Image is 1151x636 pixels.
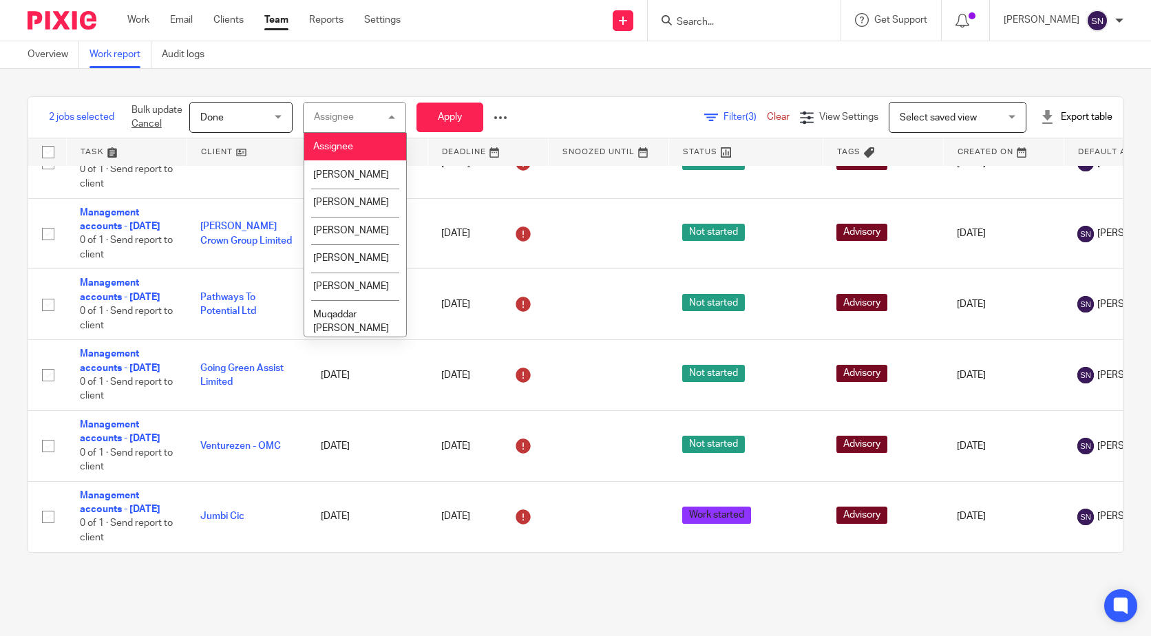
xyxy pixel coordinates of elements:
td: [DATE] [943,198,1064,269]
span: Advisory [836,224,887,241]
div: [DATE] [441,435,534,457]
img: svg%3E [1077,296,1094,312]
span: Advisory [836,507,887,524]
span: Select saved view [900,113,977,123]
span: Assignee [313,142,353,151]
a: Settings [364,13,401,27]
span: Work started [682,507,751,524]
div: [DATE] [441,293,534,315]
img: svg%3E [1086,10,1108,32]
a: Jumbi Cic [200,511,244,521]
a: Email [170,13,193,27]
img: Pixie [28,11,96,30]
span: Not started [682,436,745,453]
span: [PERSON_NAME] [313,198,389,207]
span: [PERSON_NAME] [313,226,389,235]
span: 2 jobs selected [49,110,114,124]
button: Apply [416,103,483,132]
span: 0 of 1 · Send report to client [80,448,173,472]
a: Venturezen - OMC [200,441,281,451]
span: View Settings [819,112,878,122]
td: [DATE] [943,340,1064,411]
span: Get Support [874,15,927,25]
span: Advisory [836,365,887,382]
a: Management accounts - [DATE] [80,420,160,443]
a: Audit logs [162,41,215,68]
input: Search [675,17,799,29]
td: [DATE] [943,269,1064,340]
a: Going Green Assist Limited [200,363,284,387]
a: Reports [309,13,344,27]
span: Advisory [836,436,887,453]
a: Team [264,13,288,27]
a: Work report [89,41,151,68]
img: svg%3E [1077,226,1094,242]
p: Bulk update [131,103,182,131]
a: Overview [28,41,79,68]
span: (3) [746,112,757,122]
p: [PERSON_NAME] [1004,13,1079,27]
span: 0 of 1 · Send report to client [80,519,173,543]
td: [DATE] [943,410,1064,481]
span: [PERSON_NAME] [313,282,389,291]
span: 0 of 1 · Send report to client [80,377,173,401]
span: [PERSON_NAME] [313,253,389,263]
a: Management accounts - [DATE] [80,491,160,514]
div: [DATE] [441,506,534,528]
span: Filter [724,112,767,122]
td: [DATE] [307,481,427,551]
div: Export table [1040,110,1112,124]
td: [DATE] [307,410,427,481]
a: [PERSON_NAME] Crown Group Limited [200,222,292,245]
a: Work [127,13,149,27]
span: Muqaddar [PERSON_NAME] [313,310,389,334]
td: [DATE] [307,340,427,411]
a: Management accounts - [DATE] [80,349,160,372]
img: svg%3E [1077,367,1094,383]
a: Clients [213,13,244,27]
a: Pathways To Potential Ltd [200,293,256,316]
span: Not started [682,365,745,382]
td: [DATE] [943,481,1064,551]
span: 0 of 1 · Send report to client [80,306,173,330]
span: Not started [682,294,745,311]
span: Tags [837,148,860,156]
a: Management accounts - [DATE] [80,278,160,301]
span: 0 of 1 · Send report to client [80,236,173,260]
a: Cancel [131,119,162,129]
span: [PERSON_NAME] [313,170,389,180]
a: Clear [767,112,790,122]
div: Assignee [314,112,354,122]
img: svg%3E [1077,509,1094,525]
span: Advisory [836,294,887,311]
a: Management accounts - [DATE] [80,208,160,231]
a: Backworks Limited [200,158,284,168]
div: [DATE] [441,223,534,245]
img: svg%3E [1077,438,1094,454]
span: Done [200,113,224,123]
div: [DATE] [441,364,534,386]
span: Not started [682,224,745,241]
